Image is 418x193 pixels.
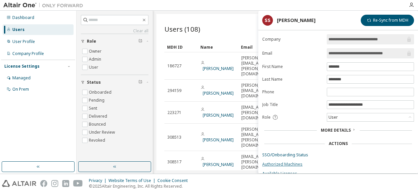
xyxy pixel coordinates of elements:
[164,24,200,34] span: Users (108)
[262,162,414,167] a: Authorized Machines
[89,104,99,112] label: Sent
[241,55,275,77] span: [PERSON_NAME][EMAIL_ADDRESS][PERSON_NAME][DOMAIN_NAME]
[167,110,181,115] span: 223271
[203,112,234,118] a: [PERSON_NAME]
[89,55,103,63] label: Admin
[327,113,414,121] div: User
[262,64,323,69] label: First Name
[327,114,339,121] div: User
[3,2,87,9] img: Altair One
[87,39,96,44] span: Role
[277,18,315,23] div: [PERSON_NAME]
[89,47,103,55] label: Owner
[87,80,101,85] span: Status
[89,136,106,144] label: Revoked
[167,159,181,165] span: 308517
[81,28,148,34] a: Clear all
[167,42,195,52] div: MDH ID
[262,51,323,56] label: Email
[167,88,181,93] span: 294159
[89,112,108,120] label: Delivered
[73,180,83,187] img: youtube.svg
[203,90,234,96] a: [PERSON_NAME]
[89,128,116,136] label: Under Review
[262,89,323,95] label: Phone
[12,39,35,44] div: User Profile
[40,180,47,187] img: facebook.svg
[241,83,275,99] span: [PERSON_NAME][EMAIL_ADDRESS][DOMAIN_NAME]
[203,162,234,167] a: [PERSON_NAME]
[241,154,275,170] span: [EMAIL_ADDRESS][PERSON_NAME][DOMAIN_NAME]
[89,120,107,128] label: Bounced
[89,63,100,71] label: User
[2,180,36,187] img: altair_logo.svg
[262,152,414,158] a: SSO/Onboarding Status
[12,75,31,81] div: Managed
[361,15,414,26] button: Re-Sync from MDH
[108,178,157,183] div: Website Terms of Use
[241,42,269,52] div: Email
[89,96,106,104] label: Pending
[329,141,348,146] div: Actions
[200,42,236,52] div: Name
[89,88,113,96] label: Onboarded
[89,178,108,183] div: Privacy
[262,77,323,82] label: Last Name
[203,66,234,71] a: [PERSON_NAME]
[262,102,323,107] label: Job Title
[81,75,148,90] button: Status
[12,27,25,32] div: Users
[12,15,34,20] div: Dashboard
[321,127,351,133] span: More Details
[81,34,148,49] button: Role
[12,87,29,92] div: On Prem
[138,80,142,85] span: Clear filter
[167,63,181,69] span: 186727
[157,178,192,183] div: Cookie Consent
[89,183,192,189] p: © 2025 Altair Engineering, Inc. All Rights Reserved.
[262,171,414,176] a: Available Licenses
[138,39,142,44] span: Clear filter
[262,37,323,42] label: Company
[262,115,271,120] span: Role
[241,105,275,121] span: [EMAIL_ADDRESS][PERSON_NAME][DOMAIN_NAME]
[203,137,234,143] a: [PERSON_NAME]
[4,64,40,69] div: License Settings
[262,15,273,26] div: SS
[167,135,181,140] span: 308513
[241,127,275,148] span: [PERSON_NAME][EMAIL_ADDRESS][PERSON_NAME][DOMAIN_NAME]
[62,180,69,187] img: linkedin.svg
[51,180,58,187] img: instagram.svg
[12,51,44,56] div: Company Profile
